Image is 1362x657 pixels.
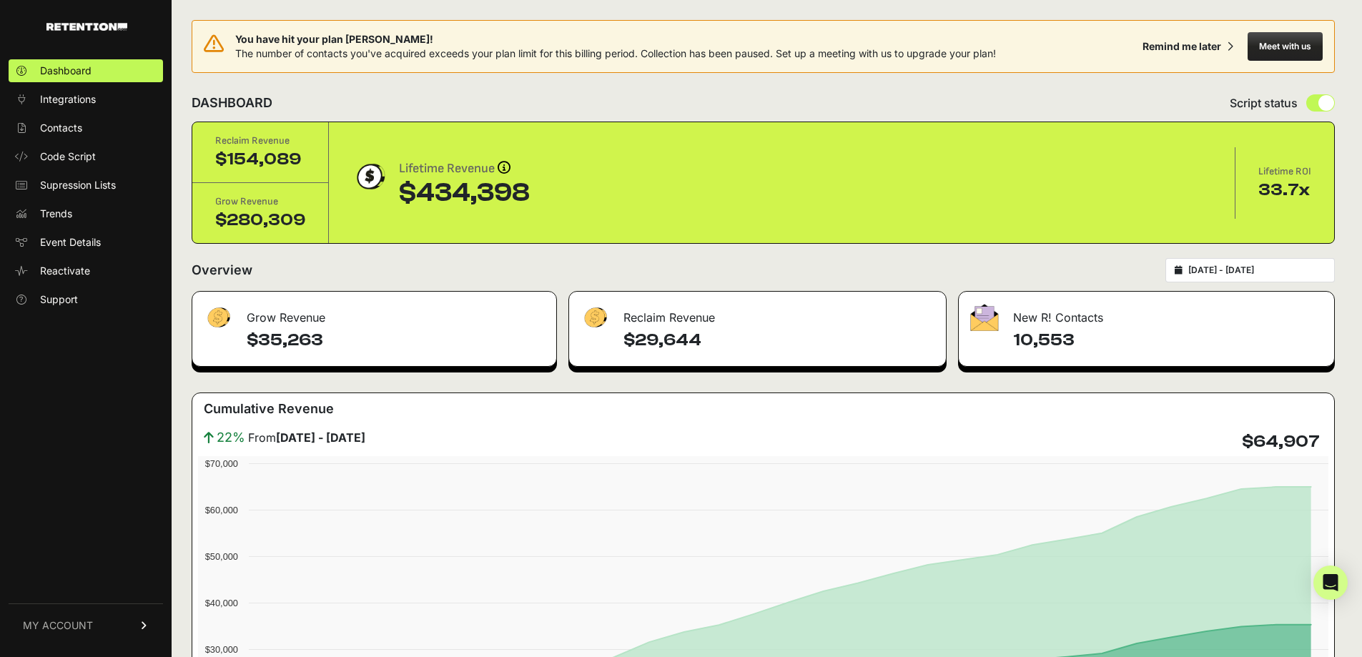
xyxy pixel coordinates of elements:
span: Event Details [40,235,101,250]
span: MY ACCOUNT [23,618,93,633]
span: Trends [40,207,72,221]
img: fa-dollar-13500eef13a19c4ab2b9ed9ad552e47b0d9fc28b02b83b90ba0e00f96d6372e9.png [581,304,609,332]
div: Lifetime Revenue [399,159,530,179]
a: MY ACCOUNT [9,603,163,647]
h4: $35,263 [247,329,545,352]
span: Script status [1230,94,1298,112]
div: $154,089 [215,148,305,171]
span: 22% [217,428,245,448]
div: New R! Contacts [959,292,1334,335]
span: Dashboard [40,64,92,78]
text: $60,000 [205,505,238,515]
a: Integrations [9,88,163,111]
button: Meet with us [1248,32,1323,61]
div: 33.7x [1258,179,1311,202]
div: $280,309 [215,209,305,232]
h4: $64,907 [1242,430,1320,453]
a: Contacts [9,117,163,139]
h2: DASHBOARD [192,93,272,113]
span: Code Script [40,149,96,164]
span: Integrations [40,92,96,107]
img: Retention.com [46,23,127,31]
div: Reclaim Revenue [569,292,946,335]
a: Support [9,288,163,311]
span: Contacts [40,121,82,135]
span: From [248,429,365,446]
a: Trends [9,202,163,225]
strong: [DATE] - [DATE] [276,430,365,445]
span: You have hit your plan [PERSON_NAME]! [235,32,996,46]
div: Grow Revenue [192,292,556,335]
div: Lifetime ROI [1258,164,1311,179]
h2: Overview [192,260,252,280]
a: Event Details [9,231,163,254]
h4: $29,644 [623,329,934,352]
a: Code Script [9,145,163,168]
div: $434,398 [399,179,530,207]
text: $40,000 [205,598,238,608]
div: Remind me later [1143,39,1221,54]
div: Reclaim Revenue [215,134,305,148]
text: $30,000 [205,644,238,655]
span: Reactivate [40,264,90,278]
img: fa-envelope-19ae18322b30453b285274b1b8af3d052b27d846a4fbe8435d1a52b978f639a2.png [970,304,999,331]
button: Remind me later [1137,34,1239,59]
span: The number of contacts you've acquired exceeds your plan limit for this billing period. Collectio... [235,47,996,59]
h3: Cumulative Revenue [204,399,334,419]
a: Reactivate [9,260,163,282]
img: fa-dollar-13500eef13a19c4ab2b9ed9ad552e47b0d9fc28b02b83b90ba0e00f96d6372e9.png [204,304,232,332]
span: Supression Lists [40,178,116,192]
img: dollar-coin-05c43ed7efb7bc0c12610022525b4bbbb207c7efeef5aecc26f025e68dcafac9.png [352,159,388,194]
div: Open Intercom Messenger [1313,565,1348,600]
a: Dashboard [9,59,163,82]
div: Grow Revenue [215,194,305,209]
a: Supression Lists [9,174,163,197]
h4: 10,553 [1013,329,1323,352]
span: Support [40,292,78,307]
text: $70,000 [205,458,238,469]
text: $50,000 [205,551,238,562]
